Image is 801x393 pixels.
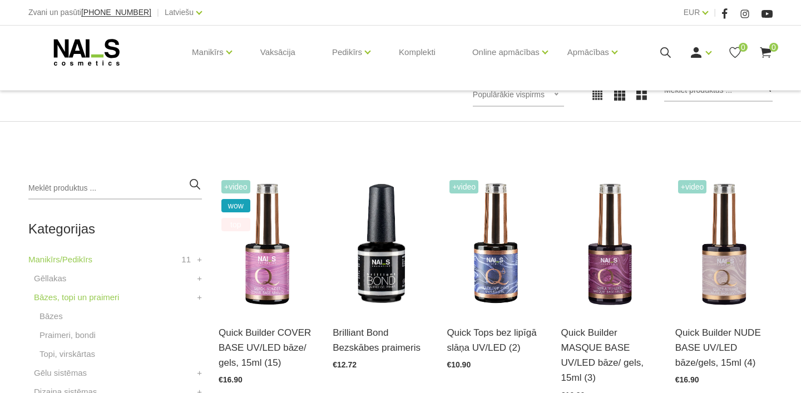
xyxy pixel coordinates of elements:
img: Virsējais pārklājums bez lipīgā slāņa.Nodrošina izcilu spīdumu manikīram līdz pat nākamajai profi... [447,177,544,311]
span: +Video [449,180,478,193]
span: 0 [739,43,748,52]
span: +Video [678,180,707,193]
a: + [197,291,202,304]
img: Šī brīža iemīlētākais produkts, kas nepieviļ nevienu meistaru.Perfektas noturības kamuflāžas bāze... [219,177,316,311]
div: Zvani un pasūti [28,6,151,19]
span: Populārākie vispirms [473,90,545,99]
span: €16.90 [675,375,699,384]
a: Quick Builder NUDE BASE UV/LED bāze/gels, 15ml (4) [675,325,773,371]
a: Online apmācības [472,30,540,74]
span: wow [221,199,250,212]
a: Quick Builder MASQUE BASE UV/LED bāze/ gels, 15ml (3) [561,325,659,386]
a: Latviešu [165,6,194,19]
span: | [157,6,159,19]
span: +Video [221,180,250,193]
a: + [197,272,202,285]
a: Quick Tops bez lipīgā slāņa UV/LED (2) [447,325,544,355]
input: Meklēt produktus ... [28,177,202,200]
a: Apmācības [567,30,609,74]
span: 11 [181,253,191,266]
span: 0 [769,43,778,52]
a: Quick Builder COVER BASE UV/LED bāze/ gels, 15ml (15) [219,325,316,371]
span: | [714,6,716,19]
a: Bāzes, topi un praimeri [34,291,119,304]
a: Topi, virskārtas [39,347,95,361]
a: + [197,366,202,380]
span: €16.90 [219,375,243,384]
a: + [197,253,202,266]
a: Gēllakas [34,272,66,285]
img: Quick Masque base – viegli maskējoša bāze/gels. Šī bāze/gels ir unikāls produkts ar daudz izmanto... [561,177,659,311]
a: Komplekti [390,26,444,79]
input: Meklēt produktus ... [664,79,773,102]
a: Manikīrs [192,30,224,74]
span: top [221,218,250,231]
a: Vaksācija [251,26,304,79]
img: Bezskābes saķeres kārta nagiem.Skābi nesaturošs līdzeklis, kas nodrošina lielisku dabīgā naga saķ... [333,177,430,311]
a: 0 [728,46,742,59]
span: €12.72 [333,360,357,369]
a: Manikīrs/Pedikīrs [28,253,92,266]
img: Lieliskas noturības kamuflējošā bāze/gels, kas ir saudzīga pret dabīgo nagu un nebojā naga plātni... [675,177,773,311]
a: Praimeri, bondi [39,329,96,342]
a: Pedikīrs [332,30,362,74]
a: Bāzes [39,310,63,323]
h2: Kategorijas [28,222,202,236]
a: Brilliant Bond Bezskābes praimeris [333,325,430,355]
a: [PHONE_NUMBER] [81,8,151,17]
a: EUR [684,6,700,19]
span: €10.90 [447,360,471,369]
a: Gēlu sistēmas [34,366,87,380]
a: 0 [759,46,773,59]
